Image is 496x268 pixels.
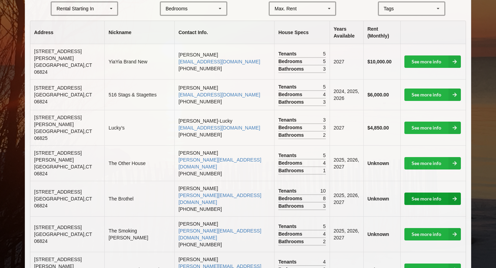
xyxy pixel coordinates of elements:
a: [PERSON_NAME][EMAIL_ADDRESS][DOMAIN_NAME] [178,157,261,169]
span: Bedrooms [278,91,304,98]
th: House Specs [274,21,329,44]
a: See more info [404,157,461,169]
td: 2027 [330,44,363,79]
a: See more info [404,89,461,101]
a: See more info [404,122,461,134]
span: Tenants [278,152,298,159]
span: 3 [323,116,326,123]
td: [PERSON_NAME] [PHONE_NUMBER] [174,181,274,216]
b: Unknown [368,231,389,237]
span: 10 [320,187,326,194]
span: 3 [323,124,326,131]
td: [PERSON_NAME] [PHONE_NUMBER] [174,145,274,181]
th: Years Available [330,21,363,44]
span: 2 [323,238,326,245]
td: The Other House [104,145,174,181]
span: 3 [323,65,326,72]
b: Unknown [368,161,389,166]
span: Tenants [278,223,298,230]
span: Bedrooms [278,124,304,131]
th: Contact Info. [174,21,274,44]
a: [PERSON_NAME][EMAIL_ADDRESS][DOMAIN_NAME] [178,193,261,205]
span: Bedrooms [278,230,304,237]
div: Rental Starting In [56,6,94,11]
div: Max. Rent [275,6,297,11]
span: [STREET_ADDRESS] [34,225,82,230]
span: 1 [323,167,326,174]
th: Nickname [104,21,174,44]
th: Rent (Monthly) [363,21,400,44]
a: See more info [404,55,461,68]
span: [STREET_ADDRESS] [34,85,82,91]
td: 2025, 2026, 2027 [330,181,363,216]
span: 3 [323,99,326,105]
b: Unknown [368,196,389,202]
td: YiaYia Brand New [104,44,174,79]
span: [STREET_ADDRESS] [34,189,82,195]
td: 2025, 2026, 2027 [330,145,363,181]
td: The Smoking [PERSON_NAME] [104,216,174,252]
span: 4 [323,91,326,98]
span: Tenants [278,116,298,123]
td: Lucky’s [104,110,174,145]
span: 3 [323,203,326,209]
span: 8 [323,195,326,202]
td: 2027 [330,110,363,145]
span: 5 [323,152,326,159]
span: 4 [323,258,326,265]
span: [GEOGRAPHIC_DATA] , CT 06825 [34,128,92,141]
span: Tenants [278,83,298,90]
span: Bathrooms [278,99,306,105]
span: Bedrooms [278,159,304,166]
span: [GEOGRAPHIC_DATA] , CT 06824 [34,231,92,244]
span: [STREET_ADDRESS][PERSON_NAME] [34,150,82,163]
span: Bedrooms [278,58,304,65]
a: See more info [404,193,461,205]
span: 4 [323,230,326,237]
a: [EMAIL_ADDRESS][DOMAIN_NAME] [178,125,260,131]
span: 5 [323,58,326,65]
b: $10,000.00 [368,59,392,64]
span: 4 [323,159,326,166]
td: [PERSON_NAME] [PHONE_NUMBER] [174,216,274,252]
span: Tenants [278,258,298,265]
span: Bedrooms [278,195,304,202]
div: Tags [382,5,404,13]
b: $4,850.00 [368,125,389,131]
td: 516 Stags & Stagettes [104,79,174,110]
a: [EMAIL_ADDRESS][DOMAIN_NAME] [178,92,260,97]
span: [GEOGRAPHIC_DATA] , CT 06824 [34,92,92,104]
span: Tenants [278,187,298,194]
div: Bedrooms [166,6,188,11]
td: 2024, 2025, 2026 [330,79,363,110]
span: Bathrooms [278,167,306,174]
span: 2 [323,132,326,138]
td: 2025, 2026, 2027 [330,216,363,252]
a: See more info [404,228,461,240]
span: Bathrooms [278,238,306,245]
span: 5 [323,83,326,90]
span: Tenants [278,50,298,57]
span: 5 [323,50,326,57]
a: [EMAIL_ADDRESS][DOMAIN_NAME] [178,59,260,64]
a: [PERSON_NAME][EMAIL_ADDRESS][DOMAIN_NAME] [178,228,261,240]
th: Address [30,21,104,44]
b: $6,000.00 [368,92,389,97]
span: [GEOGRAPHIC_DATA] , CT 06824 [34,62,92,75]
span: [GEOGRAPHIC_DATA] , CT 06824 [34,164,92,176]
span: Bathrooms [278,132,306,138]
td: [PERSON_NAME] [PHONE_NUMBER] [174,44,274,79]
td: [PERSON_NAME]-Lucky [PHONE_NUMBER] [174,110,274,145]
td: The Brothel [104,181,174,216]
span: Bathrooms [278,203,306,209]
span: [GEOGRAPHIC_DATA] , CT 06824 [34,196,92,208]
span: [STREET_ADDRESS][PERSON_NAME] [34,49,82,61]
td: [PERSON_NAME] [PHONE_NUMBER] [174,79,274,110]
span: [STREET_ADDRESS][PERSON_NAME] [34,115,82,127]
span: Bathrooms [278,65,306,72]
span: 5 [323,223,326,230]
